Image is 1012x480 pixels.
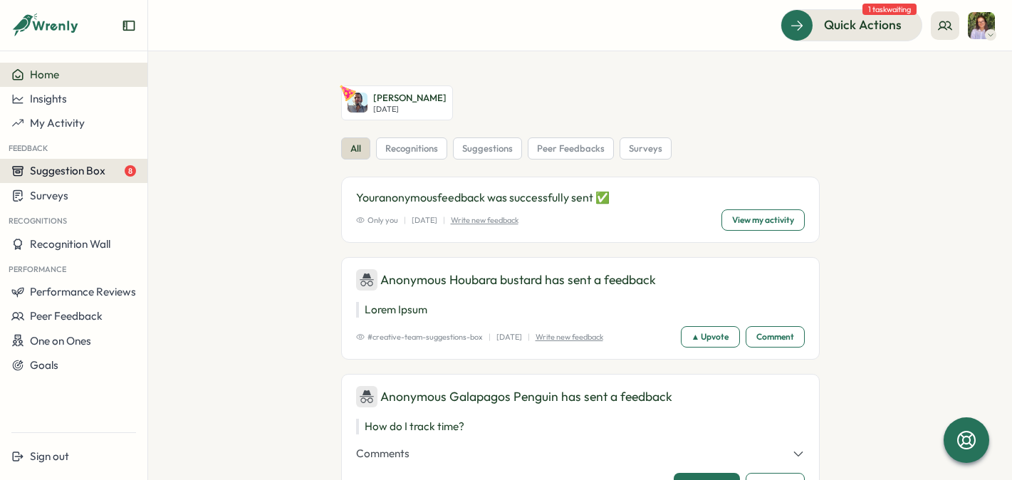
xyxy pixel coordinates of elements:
button: Quick Actions [781,9,922,41]
span: suggestions [462,142,513,155]
span: One on Ones [30,334,91,348]
span: Sign out [30,449,69,463]
p: Write new feedback [451,214,518,226]
img: Joel B. Garcia [348,93,367,113]
div: Anonymous Galapagos Penguin [356,386,558,407]
img: Weronika Lukasiak [968,12,995,39]
span: Surveys [30,189,68,202]
button: Comments [356,446,805,461]
span: 1 task waiting [862,4,917,15]
button: Expand sidebar [122,19,136,33]
p: | [404,214,406,226]
span: Quick Actions [824,16,902,34]
span: Suggestion Box [30,164,105,177]
p: Write new feedback [536,331,603,343]
span: Recognition Wall [30,237,110,251]
span: all [350,142,361,155]
span: Insights [30,92,67,105]
button: ▲ Upvote [681,326,740,348]
span: My Activity [30,116,85,130]
span: 8 [125,165,136,177]
span: Performance Reviews [30,285,136,298]
p: Lorem Ipsum [365,302,805,318]
span: recognitions [385,142,438,155]
span: #creative-team-suggestions-box [356,331,483,343]
span: Home [30,68,59,81]
span: Only you [356,214,398,226]
p: Your anonymous feedback was successfully sent ✅ [356,189,805,207]
div: has sent a feedback [356,269,805,291]
div: Anonymous Houbara bustard [356,269,542,291]
span: peer feedbacks [537,142,605,155]
span: ▲ Upvote [692,327,729,347]
p: [DATE] [412,214,437,226]
p: How do I track time? [365,419,805,434]
span: Goals [30,358,58,372]
span: Comment [756,327,794,347]
p: | [489,331,491,343]
span: Peer Feedback [30,309,103,323]
div: has sent a feedback [356,386,805,407]
a: Joel B. Garcia[PERSON_NAME][DATE] [341,85,453,120]
button: View my activity [721,209,805,231]
p: | [443,214,445,226]
span: surveys [629,142,662,155]
p: | [528,331,530,343]
button: Comment [746,326,805,348]
p: [PERSON_NAME] [373,92,447,105]
p: [DATE] [373,105,447,114]
p: [DATE] [496,331,522,343]
span: Comments [356,446,410,461]
span: View my activity [732,210,794,230]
